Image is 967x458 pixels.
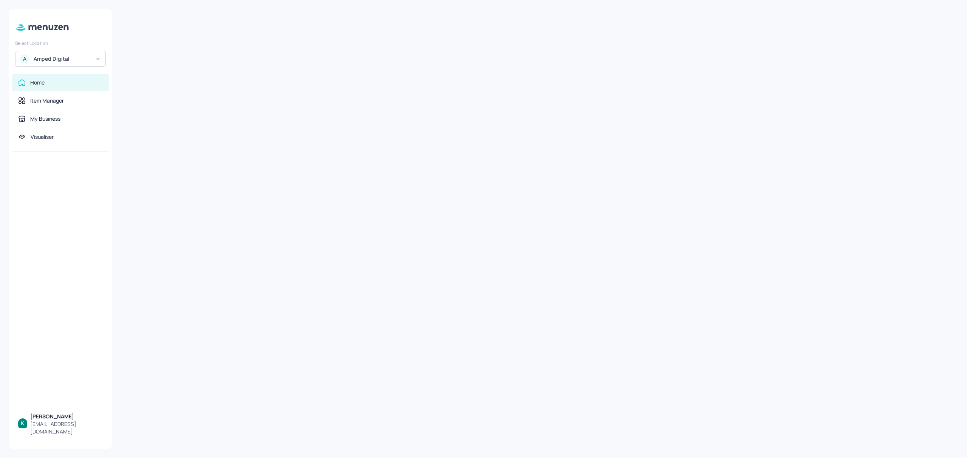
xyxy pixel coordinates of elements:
[30,79,45,86] div: Home
[30,413,103,420] div: [PERSON_NAME]
[18,418,27,427] img: ACg8ocKBIlbXoTTzaZ8RZ_0B6YnoiWvEjOPx6MQW7xFGuDwnGH3hbQ=s96-c
[31,133,54,141] div: Visualiser
[20,54,29,63] div: A
[15,40,106,46] div: Select Location
[30,420,103,435] div: [EMAIL_ADDRESS][DOMAIN_NAME]
[30,115,60,123] div: My Business
[34,55,91,63] div: Amped Digital
[30,97,64,105] div: Item Manager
